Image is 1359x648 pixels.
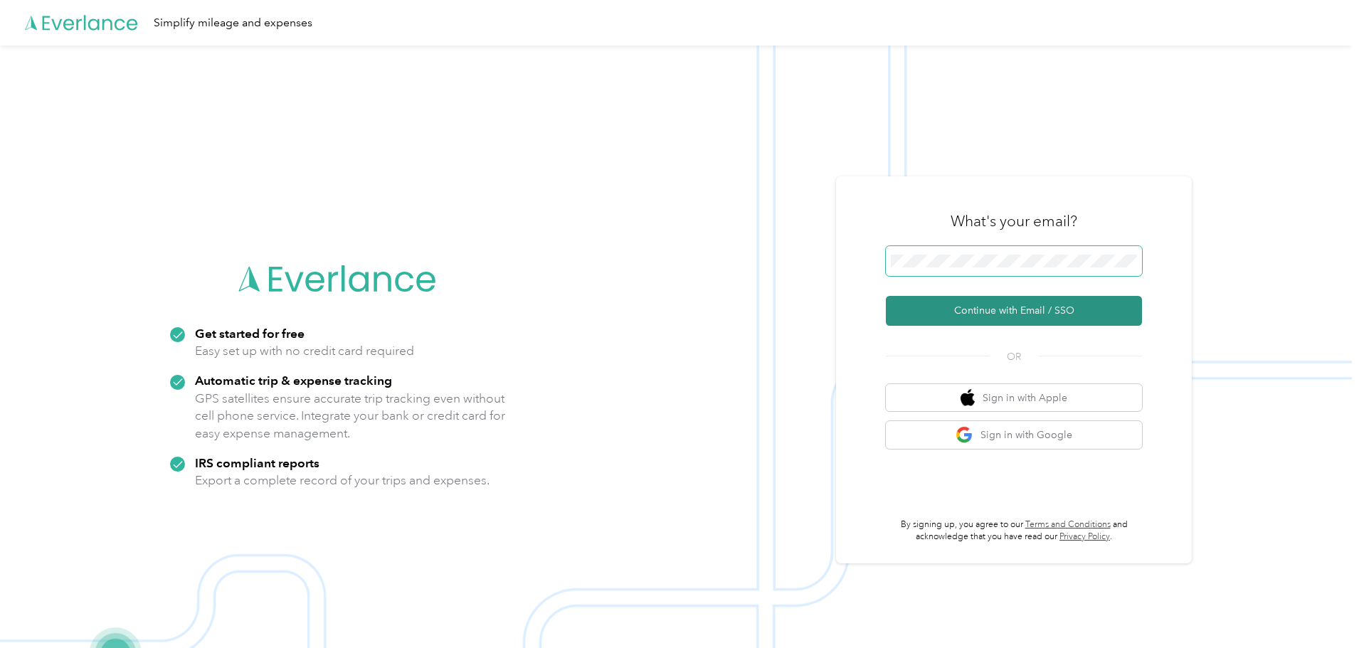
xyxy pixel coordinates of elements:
[956,426,973,444] img: google logo
[195,342,414,360] p: Easy set up with no credit card required
[961,389,975,407] img: apple logo
[195,472,490,489] p: Export a complete record of your trips and expenses.
[886,384,1142,412] button: apple logoSign in with Apple
[195,455,319,470] strong: IRS compliant reports
[886,296,1142,326] button: Continue with Email / SSO
[989,349,1039,364] span: OR
[195,373,392,388] strong: Automatic trip & expense tracking
[886,421,1142,449] button: google logoSign in with Google
[195,326,305,341] strong: Get started for free
[951,211,1077,231] h3: What's your email?
[195,390,506,442] p: GPS satellites ensure accurate trip tracking even without cell phone service. Integrate your bank...
[1059,531,1110,542] a: Privacy Policy
[154,14,312,32] div: Simplify mileage and expenses
[1025,519,1111,530] a: Terms and Conditions
[886,519,1142,543] p: By signing up, you agree to our and acknowledge that you have read our .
